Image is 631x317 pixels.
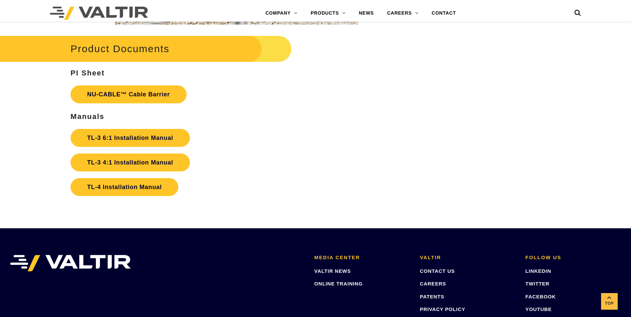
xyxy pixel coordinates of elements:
[259,7,304,20] a: COMPANY
[420,306,465,312] a: PRIVACY POLICY
[87,135,173,141] strong: TL-3 6:1 Installation Manual
[314,268,351,274] a: VALTIR NEWS
[71,129,190,147] a: TL-3 6:1 Installation Manual
[420,294,444,299] a: PATENTS
[381,7,425,20] a: CAREERS
[601,293,618,310] a: Top
[10,255,131,271] img: VALTIR
[71,154,190,171] a: TL-3 4:1 Installation Manual
[526,294,556,299] a: FACEBOOK
[526,306,552,312] a: YOUTUBE
[425,7,463,20] a: CONTACT
[314,255,410,261] h2: MEDIA CENTER
[601,300,618,307] span: Top
[71,69,105,77] strong: PI Sheet
[420,281,446,286] a: CAREERS
[352,7,381,20] a: NEWS
[50,7,148,20] img: Valtir
[526,268,551,274] a: LINKEDIN
[71,112,104,121] strong: Manuals
[526,281,550,286] a: TWITTER
[304,7,352,20] a: PRODUCTS
[71,85,186,103] a: NU-CABLE™ Cable Barrier
[420,268,455,274] a: CONTACT US
[526,255,621,261] h2: FOLLOW US
[71,178,178,196] a: TL-4 Installation Manual
[314,281,363,286] a: ONLINE TRAINING
[420,255,515,261] h2: VALTIR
